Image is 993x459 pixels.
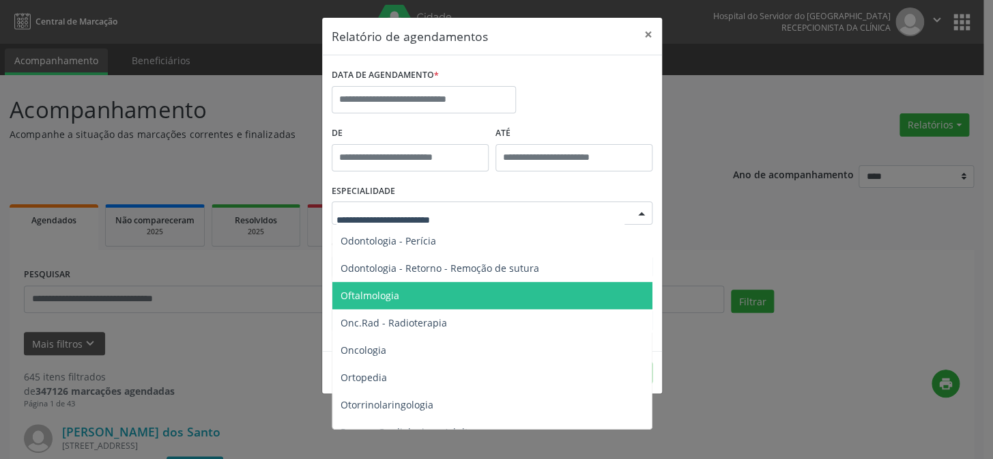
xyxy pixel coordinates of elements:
label: De [332,123,489,144]
span: Parecer Cardiologico - Adulto [341,426,474,439]
span: Onc.Rad - Radioterapia [341,316,447,329]
label: ATÉ [495,123,652,144]
span: Odontologia - Retorno - Remoção de sutura [341,262,539,275]
span: Oncologia [341,344,386,357]
button: Close [635,18,662,51]
span: Ortopedia [341,371,387,384]
h5: Relatório de agendamentos [332,27,488,45]
span: Oftalmologia [341,289,399,302]
span: Otorrinolaringologia [341,398,433,411]
label: ESPECIALIDADE [332,181,395,202]
label: DATA DE AGENDAMENTO [332,65,439,86]
span: Odontologia - Perícia [341,234,436,247]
